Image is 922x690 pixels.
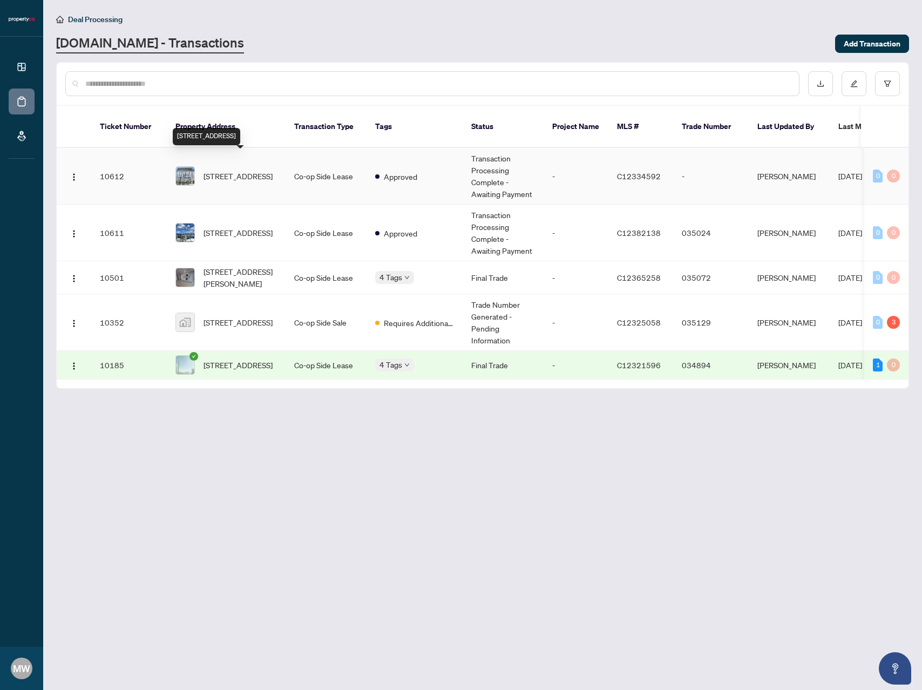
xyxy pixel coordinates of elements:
span: [STREET_ADDRESS] [204,359,273,371]
span: home [56,16,64,23]
img: thumbnail-img [176,268,194,287]
span: filter [884,80,891,87]
img: Logo [70,173,78,181]
img: Logo [70,319,78,328]
span: Add Transaction [844,35,900,52]
span: C12321596 [617,360,661,370]
span: Approved [384,227,417,239]
img: logo [9,16,35,23]
span: [DATE] [838,228,862,238]
img: thumbnail-img [176,224,194,242]
th: Status [463,106,544,148]
td: 10185 [91,351,167,380]
button: edit [842,71,866,96]
button: Logo [65,224,83,241]
div: 0 [887,170,900,182]
div: 1 [873,358,883,371]
td: Co-op Side Sale [286,294,367,351]
span: [STREET_ADDRESS] [204,316,273,328]
span: Deal Processing [68,15,123,24]
td: Co-op Side Lease [286,261,367,294]
th: Transaction Type [286,106,367,148]
td: - [544,294,608,351]
td: [PERSON_NAME] [749,148,830,205]
img: thumbnail-img [176,313,194,332]
span: [STREET_ADDRESS] [204,170,273,182]
div: 0 [873,316,883,329]
td: 034894 [673,351,749,380]
div: [STREET_ADDRESS] [173,128,240,145]
td: 10352 [91,294,167,351]
td: [PERSON_NAME] [749,294,830,351]
button: filter [875,71,900,96]
span: MW [13,661,30,676]
span: down [404,275,410,280]
span: [DATE] [838,360,862,370]
img: thumbnail-img [176,356,194,374]
span: C12365258 [617,273,661,282]
td: Transaction Processing Complete - Awaiting Payment [463,205,544,261]
span: Last Modified Date [838,120,904,132]
div: 0 [887,358,900,371]
td: - [544,148,608,205]
span: C12325058 [617,317,661,327]
span: download [817,80,824,87]
div: 0 [887,226,900,239]
a: [DOMAIN_NAME] - Transactions [56,34,244,53]
th: Project Name [544,106,608,148]
span: down [404,362,410,368]
img: Logo [70,229,78,238]
td: - [544,261,608,294]
td: Co-op Side Lease [286,351,367,380]
th: Tags [367,106,463,148]
td: [PERSON_NAME] [749,261,830,294]
span: Requires Additional Docs [384,317,454,329]
td: 035024 [673,205,749,261]
td: 10501 [91,261,167,294]
span: C12334592 [617,171,661,181]
td: - [544,351,608,380]
td: 10612 [91,148,167,205]
button: download [808,71,833,96]
span: 4 Tags [379,271,402,283]
td: [PERSON_NAME] [749,205,830,261]
td: Transaction Processing Complete - Awaiting Payment [463,148,544,205]
td: 035129 [673,294,749,351]
button: Logo [65,314,83,331]
div: 0 [887,271,900,284]
img: Logo [70,274,78,283]
th: MLS # [608,106,673,148]
img: thumbnail-img [176,167,194,185]
td: Final Trade [463,351,544,380]
div: 0 [873,226,883,239]
th: Trade Number [673,106,749,148]
td: - [544,205,608,261]
span: C12382138 [617,228,661,238]
div: 0 [873,170,883,182]
td: [PERSON_NAME] [749,351,830,380]
span: Approved [384,171,417,182]
span: check-circle [189,352,198,361]
button: Logo [65,269,83,286]
span: edit [850,80,858,87]
button: Logo [65,356,83,374]
button: Logo [65,167,83,185]
span: [DATE] [838,273,862,282]
img: Logo [70,362,78,370]
span: [DATE] [838,317,862,327]
button: Add Transaction [835,35,909,53]
span: [STREET_ADDRESS][PERSON_NAME] [204,266,277,289]
th: Last Updated By [749,106,830,148]
td: 035072 [673,261,749,294]
td: Trade Number Generated - Pending Information [463,294,544,351]
td: 10611 [91,205,167,261]
span: [STREET_ADDRESS] [204,227,273,239]
td: Co-op Side Lease [286,205,367,261]
th: Ticket Number [91,106,167,148]
button: Open asap [879,652,911,685]
span: 4 Tags [379,358,402,371]
th: Property Address [167,106,286,148]
span: [DATE] [838,171,862,181]
div: 3 [887,316,900,329]
div: 0 [873,271,883,284]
